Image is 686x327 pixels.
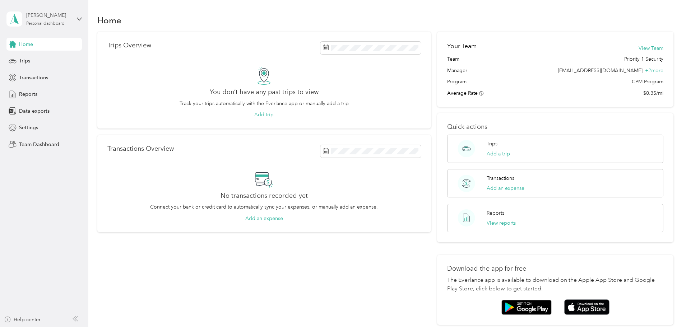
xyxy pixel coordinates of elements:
[107,145,174,153] p: Transactions Overview
[487,209,504,217] p: Reports
[245,215,283,222] button: Add an expense
[447,265,663,272] p: Download the app for free
[487,150,510,158] button: Add a trip
[150,203,378,211] p: Connect your bank or credit card to automatically sync your expenses, or manually add an expense.
[19,141,59,148] span: Team Dashboard
[447,90,478,96] span: Average Rate
[19,41,33,48] span: Home
[632,78,663,85] span: CPM Program
[447,67,467,74] span: Manager
[97,17,121,24] h1: Home
[4,316,41,323] button: Help center
[447,123,663,131] p: Quick actions
[19,107,50,115] span: Data exports
[221,192,308,200] h2: No transactions recorded yet
[19,90,37,98] span: Reports
[645,67,663,74] span: + 2 more
[643,89,663,97] span: $0.35/mi
[447,42,477,51] h2: Your Team
[107,42,151,49] p: Trips Overview
[447,55,459,63] span: Team
[501,300,552,315] img: Google play
[558,67,643,74] span: [EMAIL_ADDRESS][DOMAIN_NAME]
[447,276,663,293] p: The Everlance app is available to download on the Apple App Store and Google Play Store, click be...
[646,287,686,327] iframe: Everlance-gr Chat Button Frame
[210,88,319,96] h2: You don’t have any past trips to view
[624,55,663,63] span: Priority 1 Security
[26,11,71,19] div: [PERSON_NAME]
[447,78,467,85] span: Program
[487,174,514,182] p: Transactions
[26,22,65,26] div: Personal dashboard
[487,184,524,192] button: Add an expense
[487,140,497,148] p: Trips
[19,74,48,81] span: Transactions
[180,100,349,107] p: Track your trips automatically with the Everlance app or manually add a trip
[487,219,516,227] button: View reports
[19,124,38,131] span: Settings
[639,45,663,52] button: View Team
[19,57,30,65] span: Trips
[254,111,274,118] button: Add trip
[564,299,609,315] img: App store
